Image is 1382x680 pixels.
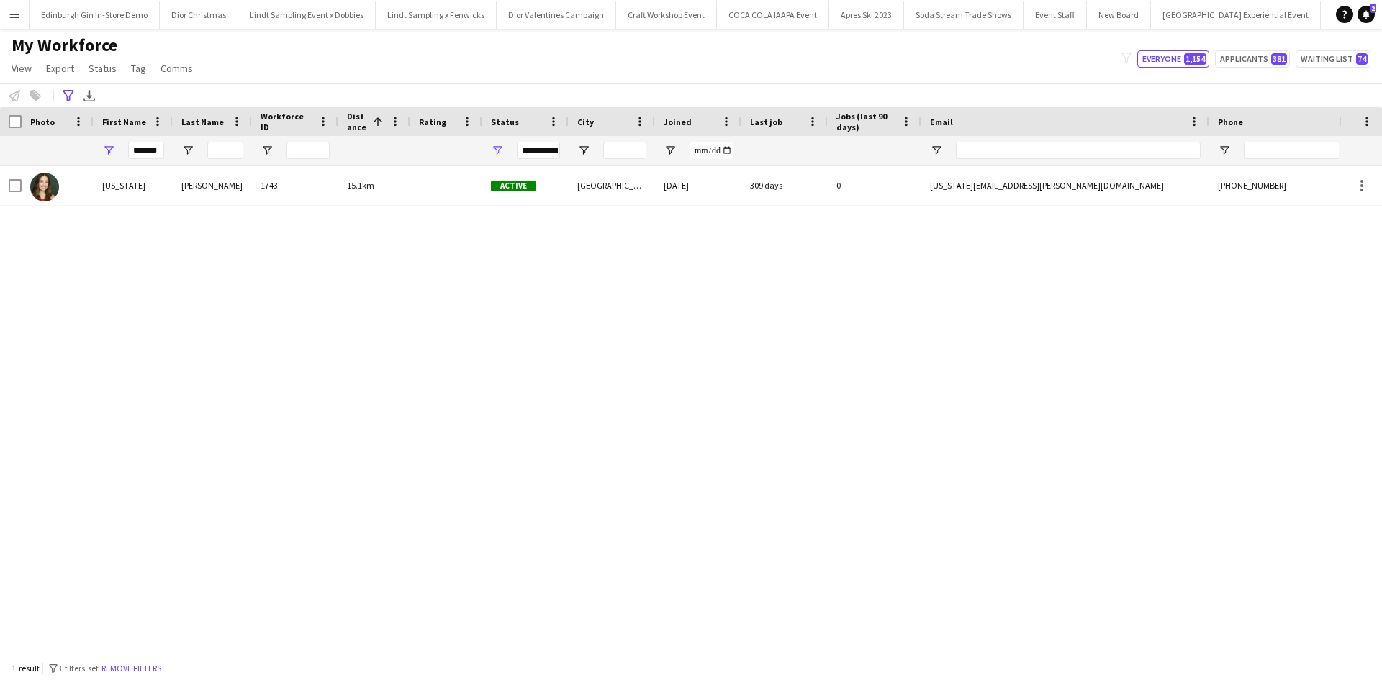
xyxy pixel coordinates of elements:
span: Workforce ID [261,111,312,132]
input: Joined Filter Input [690,142,733,159]
button: Open Filter Menu [181,144,194,157]
span: 74 [1356,53,1368,65]
a: Comms [155,59,199,78]
span: Email [930,117,953,127]
span: City [577,117,594,127]
button: COCA COLA IAAPA Event [717,1,829,29]
span: Joined [664,117,692,127]
input: Last Name Filter Input [207,142,243,159]
input: City Filter Input [603,142,646,159]
input: Workforce ID Filter Input [286,142,330,159]
span: Tag [131,62,146,75]
span: 1,154 [1184,53,1206,65]
button: Lindt Sampling x Fenwicks [376,1,497,29]
span: First Name [102,117,146,127]
app-action-btn: Advanced filters [60,87,77,104]
button: Remove filters [99,661,164,676]
button: Open Filter Menu [1218,144,1231,157]
span: Active [491,181,536,191]
div: [GEOGRAPHIC_DATA] [569,166,655,205]
button: Craft Workshop Event [616,1,717,29]
input: Email Filter Input [956,142,1201,159]
span: Rating [419,117,446,127]
a: 2 [1358,6,1375,23]
button: Open Filter Menu [664,144,677,157]
input: First Name Filter Input [128,142,164,159]
button: Waiting list74 [1296,50,1370,68]
button: Open Filter Menu [491,144,504,157]
span: Comms [161,62,193,75]
button: Dior Christmas [160,1,238,29]
button: Everyone1,154 [1137,50,1209,68]
span: Phone [1218,117,1243,127]
span: My Workforce [12,35,117,56]
div: 309 days [741,166,828,205]
button: Open Filter Menu [930,144,943,157]
button: Applicants381 [1215,50,1290,68]
span: View [12,62,32,75]
div: [DATE] [655,166,741,205]
span: Jobs (last 90 days) [836,111,895,132]
div: 1743 [252,166,338,205]
img: Georgia Tonge [30,173,59,201]
div: [US_STATE][EMAIL_ADDRESS][PERSON_NAME][DOMAIN_NAME] [921,166,1209,205]
button: Open Filter Menu [261,144,274,157]
span: 381 [1271,53,1287,65]
button: Open Filter Menu [102,144,115,157]
button: New Board [1087,1,1151,29]
span: Last Name [181,117,224,127]
button: Apres Ski 2023 [829,1,904,29]
app-action-btn: Export XLSX [81,87,98,104]
span: Photo [30,117,55,127]
div: [US_STATE] [94,166,173,205]
button: [GEOGRAPHIC_DATA] Experiential Event [1151,1,1321,29]
button: Dior Valentines Campaign [497,1,616,29]
span: Export [46,62,74,75]
span: Status [491,117,519,127]
button: Lindt Sampling Event x Dobbies [238,1,376,29]
a: Tag [125,59,152,78]
span: Distance [347,111,367,132]
a: Export [40,59,80,78]
a: Status [83,59,122,78]
span: Status [89,62,117,75]
button: Soda Stream Trade Shows [904,1,1024,29]
a: View [6,59,37,78]
div: [PERSON_NAME] [173,166,252,205]
div: 0 [828,166,921,205]
span: 15.1km [347,180,374,191]
button: Event Staff [1024,1,1087,29]
button: Open Filter Menu [577,144,590,157]
span: Last job [750,117,782,127]
span: 2 [1370,4,1376,13]
button: Edinburgh Gin In-Store Demo [30,1,160,29]
span: 3 filters set [58,663,99,674]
